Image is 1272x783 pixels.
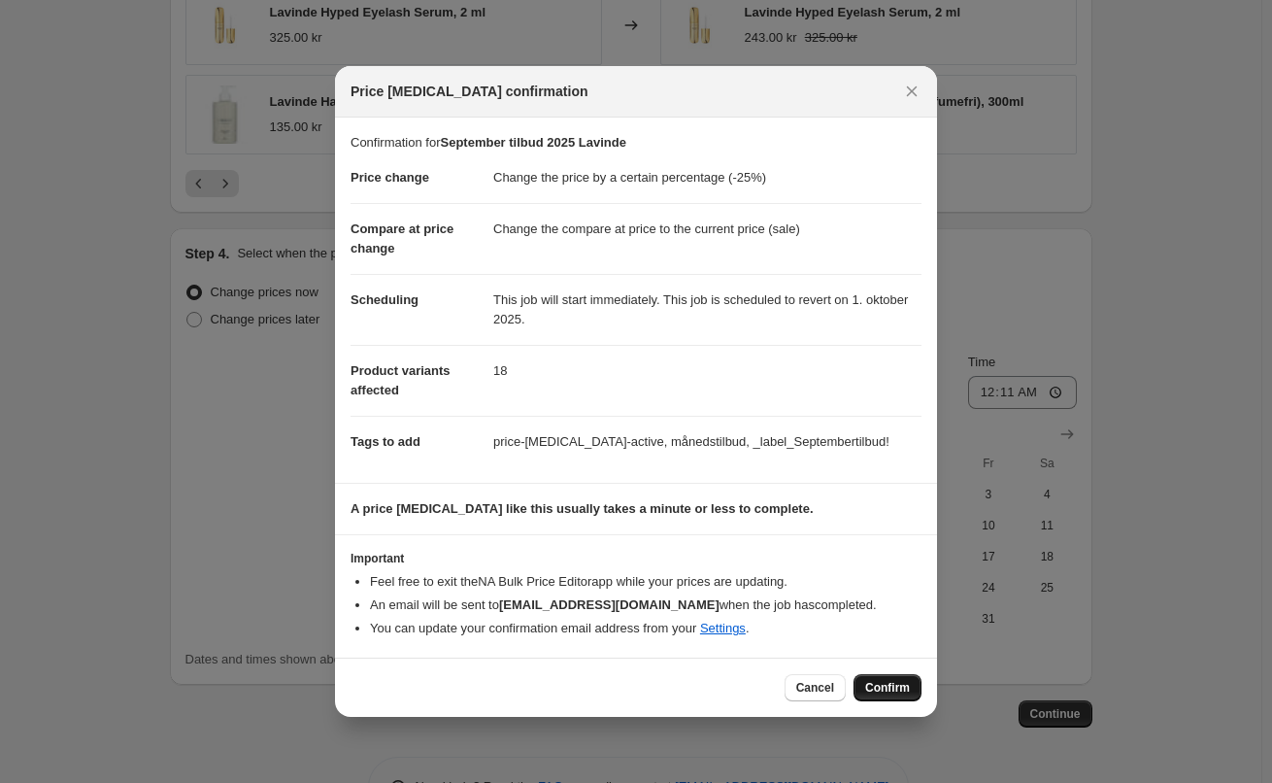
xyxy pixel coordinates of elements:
[351,434,420,449] span: Tags to add
[351,221,453,255] span: Compare at price change
[493,274,921,345] dd: This job will start immediately. This job is scheduled to revert on 1. oktober 2025.
[351,551,921,566] h3: Important
[493,203,921,255] dd: Change the compare at price to the current price (sale)
[499,597,720,612] b: [EMAIL_ADDRESS][DOMAIN_NAME]
[351,82,588,101] span: Price [MEDICAL_DATA] confirmation
[898,78,925,105] button: Close
[785,674,846,701] button: Cancel
[351,133,921,153] p: Confirmation for
[351,170,429,185] span: Price change
[865,680,910,696] span: Confirm
[796,680,834,696] span: Cancel
[493,153,921,203] dd: Change the price by a certain percentage (-25%)
[351,501,814,516] b: A price [MEDICAL_DATA] like this usually takes a minute or less to complete.
[351,363,451,397] span: Product variants affected
[370,596,921,615] li: An email will be sent to when the job has completed .
[700,621,746,635] a: Settings
[351,292,418,307] span: Scheduling
[370,619,921,638] li: You can update your confirmation email address from your .
[493,345,921,396] dd: 18
[370,572,921,592] li: Feel free to exit the NA Bulk Price Editor app while your prices are updating.
[493,416,921,467] dd: price-[MEDICAL_DATA]-active, månedstilbud, _label_Septembertilbud!
[440,135,625,150] b: September tilbud 2025 Lavinde
[854,674,921,701] button: Confirm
